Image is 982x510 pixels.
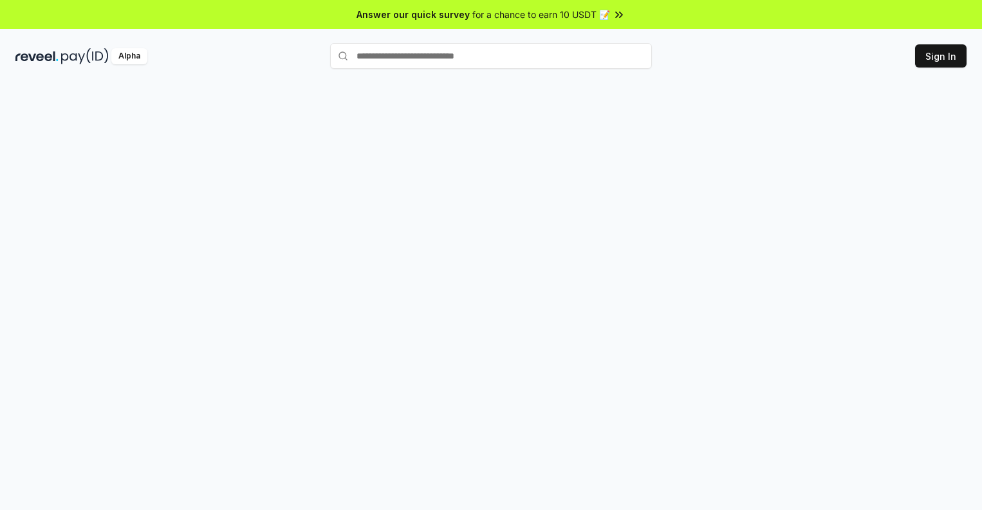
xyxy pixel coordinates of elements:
[472,8,610,21] span: for a chance to earn 10 USDT 📝
[357,8,470,21] span: Answer our quick survey
[111,48,147,64] div: Alpha
[15,48,59,64] img: reveel_dark
[61,48,109,64] img: pay_id
[915,44,967,68] button: Sign In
